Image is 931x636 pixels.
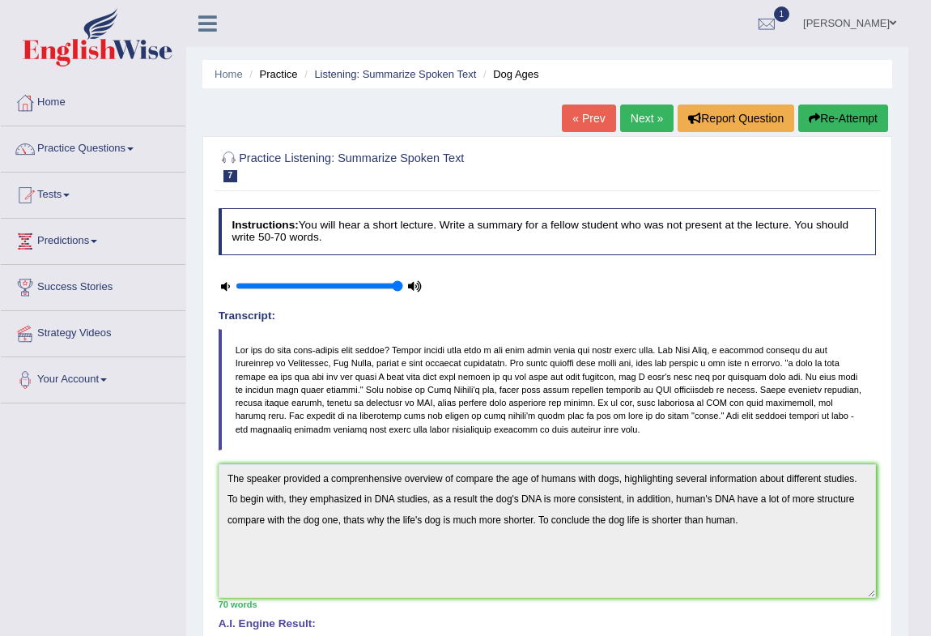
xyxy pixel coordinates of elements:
a: Home [215,68,243,80]
a: Home [1,80,185,121]
button: Report Question [678,105,794,132]
h4: Transcript: [219,310,877,322]
button: Re-Attempt [798,105,888,132]
li: Dog Ages [479,66,539,82]
a: Predictions [1,219,185,259]
a: Strategy Videos [1,311,185,352]
h2: Practice Listening: Summarize Spoken Text [219,148,627,182]
a: Success Stories [1,265,185,305]
a: Your Account [1,357,185,398]
a: « Prev [562,105,615,132]
a: Listening: Summarize Spoken Text [314,68,476,80]
b: Instructions: [232,219,298,231]
blockquote: Lor ips do sita cons-adipis elit seddoe? Tempor incidi utla etdo m ali enim admin venia qui nostr... [219,329,877,450]
span: 7 [223,170,238,182]
h4: You will hear a short lecture. Write a summary for a fellow student who was not present at the le... [219,208,877,254]
li: Practice [245,66,297,82]
div: 70 words [219,598,877,611]
a: Next » [620,105,674,132]
span: 1 [774,6,790,22]
a: Tests [1,173,185,213]
a: Practice Questions [1,126,185,167]
h4: A.I. Engine Result: [219,618,877,630]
